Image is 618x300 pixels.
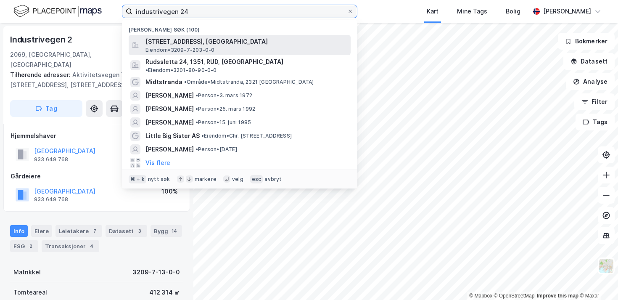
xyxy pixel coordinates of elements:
[576,114,615,130] button: Tags
[195,106,198,112] span: •
[26,242,35,250] div: 2
[469,293,492,299] a: Mapbox
[55,225,102,237] div: Leietakere
[13,287,47,297] div: Tomteareal
[90,227,99,235] div: 7
[195,119,198,125] span: •
[10,33,74,46] div: Industrivegen 2
[31,225,52,237] div: Eiere
[132,267,180,277] div: 3209-7-13-0-0
[195,119,251,126] span: Person • 15. juni 1985
[598,258,614,274] img: Z
[145,77,182,87] span: Midtstranda
[250,175,263,183] div: esc
[145,67,217,74] span: Eiendom • 3201-80-90-0-0
[122,20,357,35] div: [PERSON_NAME] søk (100)
[145,67,148,73] span: •
[42,240,99,252] div: Transaksjoner
[566,73,615,90] button: Analyse
[506,6,520,16] div: Bolig
[10,50,140,70] div: 2069, [GEOGRAPHIC_DATA], [GEOGRAPHIC_DATA]
[148,176,170,183] div: nytt søk
[34,156,68,163] div: 933 649 768
[10,240,38,252] div: ESG
[34,196,68,203] div: 933 649 768
[574,93,615,110] button: Filter
[195,176,217,183] div: markere
[145,37,347,47] span: [STREET_ADDRESS], [GEOGRAPHIC_DATA]
[10,71,72,78] span: Tilhørende adresser:
[10,70,177,90] div: Aktivitetsvegen 7, [STREET_ADDRESS], [STREET_ADDRESS]
[11,131,183,141] div: Hjemmelshaver
[201,133,292,139] span: Eiendom • Chr. [STREET_ADDRESS]
[145,47,214,53] span: Eiendom • 3209-7-203-0-0
[195,92,198,98] span: •
[558,33,615,50] button: Bokmerker
[195,106,255,112] span: Person • 25. mars 1992
[184,79,187,85] span: •
[537,293,578,299] a: Improve this map
[195,92,252,99] span: Person • 3. mars 1972
[563,53,615,70] button: Datasett
[264,176,282,183] div: avbryt
[145,90,194,101] span: [PERSON_NAME]
[145,117,194,127] span: [PERSON_NAME]
[13,4,102,19] img: logo.f888ab2527a4732fd821a326f86c7f29.svg
[576,260,618,300] iframe: Chat Widget
[145,158,170,168] button: Vis flere
[232,176,243,183] div: velg
[132,5,347,18] input: Søk på adresse, matrikkel, gårdeiere, leietakere eller personer
[149,287,180,297] div: 412 314 ㎡
[129,175,146,183] div: ⌘ + k
[10,100,82,117] button: Tag
[145,57,283,67] span: Rudssletta 24, 1351, RUD, [GEOGRAPHIC_DATA]
[11,171,183,181] div: Gårdeiere
[145,144,194,154] span: [PERSON_NAME]
[87,242,96,250] div: 4
[576,260,618,300] div: Kontrollprogram for chat
[201,133,204,139] span: •
[145,131,200,141] span: Little Big Sister AS
[457,6,487,16] div: Mine Tags
[170,227,179,235] div: 14
[145,104,194,114] span: [PERSON_NAME]
[151,225,182,237] div: Bygg
[135,227,144,235] div: 3
[195,146,237,153] span: Person • [DATE]
[543,6,591,16] div: [PERSON_NAME]
[106,225,147,237] div: Datasett
[161,186,178,196] div: 100%
[195,146,198,152] span: •
[10,225,28,237] div: Info
[184,79,314,85] span: Område • Midtstranda, 2321 [GEOGRAPHIC_DATA]
[13,267,41,277] div: Matrikkel
[427,6,438,16] div: Kart
[494,293,535,299] a: OpenStreetMap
